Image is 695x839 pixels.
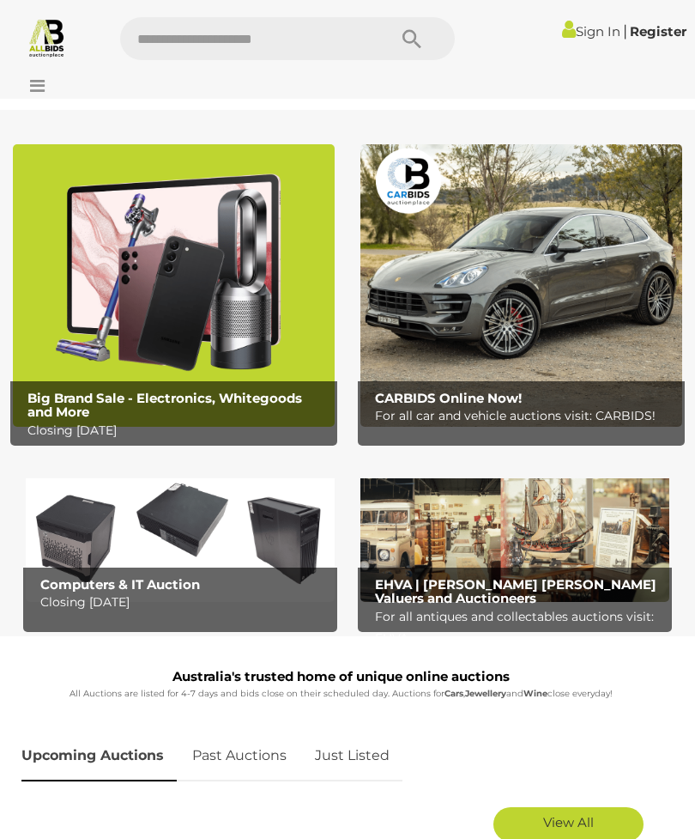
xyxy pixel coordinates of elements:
[27,390,302,421] b: Big Brand Sale - Electronics, Whitegoods and More
[21,670,661,684] h1: Australia's trusted home of unique online auctions
[179,731,299,781] a: Past Auctions
[562,23,620,40] a: Sign In
[360,461,669,602] a: EHVA | Evans Hastings Valuers and Auctioneers EHVA | [PERSON_NAME] [PERSON_NAME] Valuers and Auct...
[630,23,686,40] a: Register
[360,144,682,427] img: CARBIDS Online Now!
[27,17,67,58] img: Allbids.com.au
[26,461,335,602] a: Computers & IT Auction Computers & IT Auction Closing [DATE]
[375,576,656,607] b: EHVA | [PERSON_NAME] [PERSON_NAME] Valuers and Auctioneers
[375,390,522,406] b: CARBIDS Online Now!
[444,688,463,699] strong: Cars
[543,814,594,830] span: View All
[13,144,335,427] a: Big Brand Sale - Electronics, Whitegoods and More Big Brand Sale - Electronics, Whitegoods and Mo...
[40,576,200,593] b: Computers & IT Auction
[40,592,329,613] p: Closing [DATE]
[21,686,661,702] p: All Auctions are listed for 4-7 days and bids close on their scheduled day. Auctions for , and cl...
[375,606,664,649] p: For all antiques and collectables auctions visit: EHVA
[302,731,402,781] a: Just Listed
[465,688,506,699] strong: Jewellery
[523,688,547,699] strong: Wine
[623,21,627,40] span: |
[13,144,335,427] img: Big Brand Sale - Electronics, Whitegoods and More
[21,731,177,781] a: Upcoming Auctions
[26,461,335,602] img: Computers & IT Auction
[27,420,329,441] p: Closing [DATE]
[369,17,455,60] button: Search
[360,144,682,427] a: CARBIDS Online Now! CARBIDS Online Now! For all car and vehicle auctions visit: CARBIDS!
[375,405,676,427] p: For all car and vehicle auctions visit: CARBIDS!
[360,461,669,602] img: EHVA | Evans Hastings Valuers and Auctioneers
